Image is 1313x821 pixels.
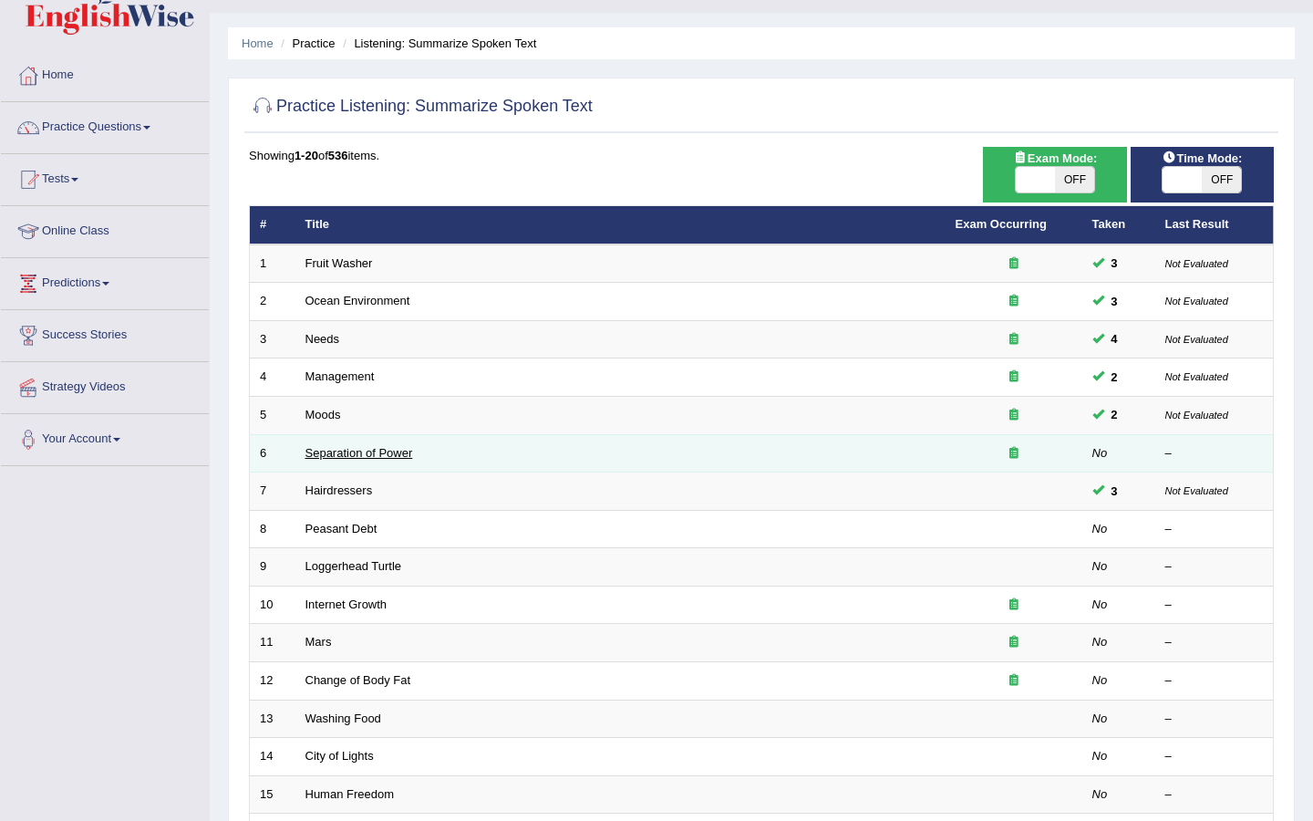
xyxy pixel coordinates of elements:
[305,749,374,763] a: City of Lights
[1165,711,1264,728] div: –
[250,397,295,435] td: 5
[1104,292,1125,311] span: You can still take this question
[956,255,1072,273] div: Exam occurring question
[1,154,209,200] a: Tests
[956,672,1072,690] div: Exam occurring question
[956,407,1072,424] div: Exam occurring question
[1155,206,1274,244] th: Last Result
[1092,559,1108,573] em: No
[1165,748,1264,765] div: –
[250,359,295,397] td: 4
[250,283,295,321] td: 2
[956,217,1047,231] a: Exam Occurring
[1092,522,1108,535] em: No
[242,36,274,50] a: Home
[1,206,209,252] a: Online Class
[1165,558,1264,576] div: –
[305,483,373,497] a: Hairdressers
[338,35,536,52] li: Listening: Summarize Spoken Text
[1165,485,1228,496] small: Not Evaluated
[1,310,209,356] a: Success Stories
[1,414,209,460] a: Your Account
[1165,371,1228,382] small: Not Evaluated
[305,369,375,383] a: Management
[305,598,388,611] a: Internet Growth
[1092,673,1108,687] em: No
[250,738,295,776] td: 14
[1202,167,1241,192] span: OFF
[1092,635,1108,649] em: No
[1006,149,1104,168] span: Exam Mode:
[1,258,209,304] a: Predictions
[1092,749,1108,763] em: No
[1165,445,1264,462] div: –
[1165,334,1228,345] small: Not Evaluated
[305,256,373,270] a: Fruit Washer
[956,293,1072,310] div: Exam occurring question
[305,559,402,573] a: Loggerhead Turtle
[276,35,335,52] li: Practice
[250,320,295,359] td: 3
[250,244,295,283] td: 1
[956,597,1072,614] div: Exam occurring question
[250,206,295,244] th: #
[305,635,332,649] a: Mars
[305,408,341,421] a: Moods
[1092,598,1108,611] em: No
[1092,712,1108,725] em: No
[328,149,348,162] b: 536
[250,434,295,473] td: 6
[1165,672,1264,690] div: –
[249,93,593,120] h2: Practice Listening: Summarize Spoken Text
[305,787,395,801] a: Human Freedom
[1,362,209,408] a: Strategy Videos
[295,206,946,244] th: Title
[1165,521,1264,538] div: –
[1165,296,1228,307] small: Not Evaluated
[250,510,295,548] td: 8
[305,712,381,725] a: Washing Food
[250,700,295,738] td: 13
[305,294,410,307] a: Ocean Environment
[1104,405,1125,424] span: You can still take this question
[305,446,413,460] a: Separation of Power
[305,522,377,535] a: Peasant Debt
[250,624,295,662] td: 11
[249,147,1274,164] div: Showing of items.
[1055,167,1094,192] span: OFF
[1165,410,1228,421] small: Not Evaluated
[1104,254,1125,273] span: You can still take this question
[956,445,1072,462] div: Exam occurring question
[1,102,209,148] a: Practice Questions
[1104,368,1125,387] span: You can still take this question
[250,586,295,624] td: 10
[956,634,1072,651] div: Exam occurring question
[250,661,295,700] td: 12
[1104,482,1125,501] span: You can still take this question
[956,369,1072,386] div: Exam occurring question
[1165,258,1228,269] small: Not Evaluated
[1165,786,1264,804] div: –
[1,50,209,96] a: Home
[250,473,295,511] td: 7
[1165,634,1264,651] div: –
[250,548,295,587] td: 9
[956,331,1072,348] div: Exam occurring question
[1092,787,1108,801] em: No
[1082,206,1155,244] th: Taken
[1092,446,1108,460] em: No
[1104,329,1125,348] span: You can still take this question
[250,775,295,814] td: 15
[305,332,340,346] a: Needs
[305,673,411,687] a: Change of Body Fat
[295,149,318,162] b: 1-20
[1154,149,1249,168] span: Time Mode:
[1165,597,1264,614] div: –
[983,147,1126,203] div: Show exams occurring in exams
